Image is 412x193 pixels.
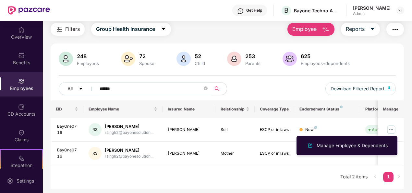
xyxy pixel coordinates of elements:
[383,172,394,182] li: 1
[372,126,398,133] div: Auto Verified
[18,104,25,110] img: svg+xml;base64,PHN2ZyBpZD0iQ0RfQWNjb3VudHMiIGRhdGEtbmFtZT0iQ0QgQWNjb3VudHMiIHhtbG5zPSJodHRwOi8vd3...
[51,100,84,118] th: EID
[65,25,80,33] span: Filters
[244,61,262,66] div: Parents
[138,61,156,66] div: Spouse
[353,11,391,16] div: Admin
[365,107,401,112] div: Platform Status
[204,86,208,92] span: close-circle
[370,172,381,182] button: left
[284,6,288,14] span: B
[221,107,245,112] span: Relationship
[388,86,391,90] img: svg+xml;base64,PHN2ZyB4bWxucz0iaHR0cDovL3d3dy53My5vcmcvMjAwMC9zdmciIHhtbG5zOnhsaW5rPSJodHRwOi8vd3...
[353,5,391,11] div: [PERSON_NAME]
[121,52,135,66] img: svg+xml;base64,PHN2ZyB4bWxucz0iaHR0cDovL3d3dy53My5vcmcvMjAwMC9zdmciIHhtbG5zOnhsaW5rPSJodHRwOi8vd3...
[378,100,404,118] th: Manage
[227,52,241,66] img: svg+xml;base64,PHN2ZyB4bWxucz0iaHR0cDovL3d3dy53My5vcmcvMjAwMC9zdmciIHhtbG5zOnhsaW5rPSJodHRwOi8vd3...
[105,147,153,153] div: [PERSON_NAME]
[89,107,152,112] span: Employee Name
[215,100,255,118] th: Relationship
[59,82,98,95] button: Allcaret-down
[168,127,210,133] div: [PERSON_NAME]
[383,172,394,182] a: 1
[299,107,355,112] div: Endorsement Status
[193,53,206,59] div: 52
[57,123,79,136] div: BayOne0716
[79,86,83,92] span: caret-down
[96,25,155,33] span: Group Health Insurance
[105,153,153,160] div: rsingh2@bayonesolution...
[89,123,102,136] div: RS
[283,52,297,66] img: svg+xml;base64,PHN2ZyB4bWxucz0iaHR0cDovL3d3dy53My5vcmcvMjAwMC9zdmciIHhtbG5zOnhsaW5rPSJodHRwOi8vd3...
[55,26,63,33] img: svg+xml;base64,PHN2ZyB4bWxucz0iaHR0cDovL3d3dy53My5vcmcvMjAwMC9zdmciIHdpZHRoPSIyNCIgaGVpZ2h0PSIyNC...
[292,25,317,33] span: Employee
[340,106,343,108] img: svg+xml;base64,PHN2ZyB4bWxucz0iaHR0cDovL3d3dy53My5vcmcvMjAwMC9zdmciIHdpZHRoPSI4IiBoZWlnaHQ9IjgiIH...
[18,129,25,136] img: svg+xml;base64,PHN2ZyBpZD0iQ2xhaW0iIHhtbG5zPSJodHRwOi8vd3d3LnczLm9yZy8yMDAwL3N2ZyIgd2lkdGg9IjIwIi...
[346,25,365,33] span: Reports
[211,86,224,91] span: search
[211,82,227,95] button: search
[176,52,191,66] img: svg+xml;base64,PHN2ZyB4bWxucz0iaHR0cDovL3d3dy53My5vcmcvMjAwMC9zdmciIHhtbG5zOnhsaW5rPSJodHRwOi8vd3...
[260,150,289,157] div: ESCP or in laws
[193,61,206,66] div: Child
[340,172,368,182] li: Total 2 items
[56,107,74,112] span: EID
[325,82,396,95] button: Download Filtered Report
[246,8,262,13] div: Get Help
[8,6,50,15] img: New Pazcare Logo
[394,172,404,182] li: Next Page
[168,150,210,157] div: [PERSON_NAME]
[105,123,153,130] div: [PERSON_NAME]
[398,8,403,13] img: svg+xml;base64,PHN2ZyBpZD0iRHJvcGRvd24tMzJ4MzIiIHhtbG5zPSJodHRwOi8vd3d3LnczLm9yZy8yMDAwL3N2ZyIgd2...
[89,147,102,160] div: RS
[299,61,351,66] div: Employees+dependents
[221,150,250,157] div: Mother
[91,23,171,36] button: Group Health Insurancecaret-down
[305,127,317,133] div: New
[76,61,100,66] div: Employees
[370,26,375,32] span: caret-down
[260,127,289,133] div: ESCP or in laws
[83,100,163,118] th: Employee Name
[331,85,384,92] span: Download Filtered Report
[18,52,25,59] img: svg+xml;base64,PHN2ZyBpZD0iQmVuZWZpdHMiIHhtbG5zPSJodHRwOi8vd3d3LnczLm9yZy8yMDAwL3N2ZyIgd2lkdGg9Ij...
[255,100,294,118] th: Coverage Type
[76,53,100,59] div: 248
[299,53,351,59] div: 625
[138,53,156,59] div: 72
[315,142,389,149] div: Manage Employee & Dependents
[18,78,25,84] img: svg+xml;base64,PHN2ZyBpZD0iRW1wbG95ZWVzIiB4bWxucz0iaHR0cDovL3d3dy53My5vcmcvMjAwMC9zdmciIHdpZHRoPS...
[67,85,73,92] span: All
[105,130,153,136] div: rsingh2@bayonesolution...
[373,175,377,179] span: left
[341,23,380,36] button: Reportscaret-down
[394,172,404,182] button: right
[244,53,262,59] div: 253
[306,142,314,149] img: svg+xml;base64,PHN2ZyB4bWxucz0iaHR0cDovL3d3dy53My5vcmcvMjAwMC9zdmciIHhtbG5zOnhsaW5rPSJodHRwOi8vd3...
[314,126,317,129] img: svg+xml;base64,PHN2ZyB4bWxucz0iaHR0cDovL3d3dy53My5vcmcvMjAwMC9zdmciIHdpZHRoPSI4IiBoZWlnaHQ9IjgiIH...
[161,26,166,32] span: caret-down
[287,23,334,36] button: Employee
[1,162,42,169] div: Stepathon
[397,175,401,179] span: right
[57,147,79,160] div: BayOne0716
[294,7,339,14] div: Bayone Techno Advisors Private Limited
[163,100,215,118] th: Insured Name
[7,178,13,184] img: svg+xml;base64,PHN2ZyBpZD0iU2V0dGluZy0yMHgyMCIgeG1sbnM9Imh0dHA6Ly93d3cudzMub3JnLzIwMDAvc3ZnIiB3aW...
[59,52,73,66] img: svg+xml;base64,PHN2ZyB4bWxucz0iaHR0cDovL3d3dy53My5vcmcvMjAwMC9zdmciIHhtbG5zOnhsaW5rPSJodHRwOi8vd3...
[237,8,244,14] img: svg+xml;base64,PHN2ZyBpZD0iSGVscC0zMngzMiIgeG1sbnM9Imh0dHA6Ly93d3cudzMub3JnLzIwMDAvc3ZnIiB3aWR0aD...
[386,124,396,135] img: manageButton
[51,23,85,36] button: Filters
[391,26,399,33] img: svg+xml;base64,PHN2ZyB4bWxucz0iaHR0cDovL3d3dy53My5vcmcvMjAwMC9zdmciIHdpZHRoPSIyNCIgaGVpZ2h0PSIyNC...
[221,127,250,133] div: Self
[204,86,208,90] span: close-circle
[322,26,330,33] img: svg+xml;base64,PHN2ZyB4bWxucz0iaHR0cDovL3d3dy53My5vcmcvMjAwMC9zdmciIHhtbG5zOnhsaW5rPSJodHRwOi8vd3...
[370,172,381,182] li: Previous Page
[18,27,25,33] img: svg+xml;base64,PHN2ZyBpZD0iSG9tZSIgeG1sbnM9Imh0dHA6Ly93d3cudzMub3JnLzIwMDAvc3ZnIiB3aWR0aD0iMjAiIG...
[18,155,25,161] img: svg+xml;base64,PHN2ZyB4bWxucz0iaHR0cDovL3d3dy53My5vcmcvMjAwMC9zdmciIHdpZHRoPSIyMSIgaGVpZ2h0PSIyMC...
[15,178,36,184] div: Settings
